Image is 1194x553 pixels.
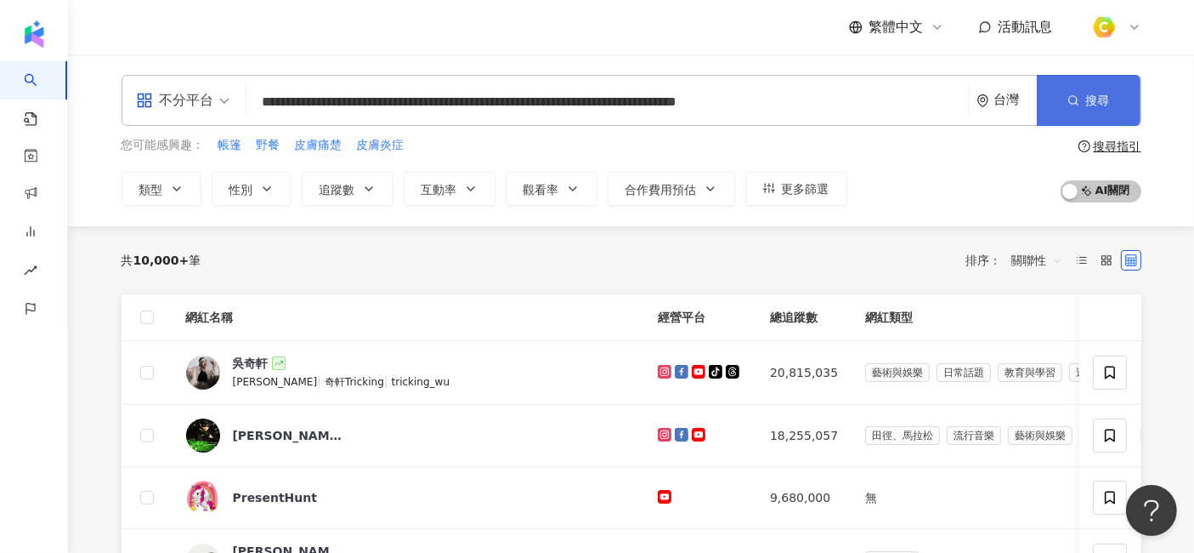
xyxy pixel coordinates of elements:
[392,376,450,388] span: tricking_wu
[212,172,291,206] button: 性別
[756,405,852,467] td: 18,255,057
[136,92,153,109] span: appstore
[384,374,392,388] span: |
[320,183,355,197] span: 追蹤數
[523,183,559,197] span: 觀看率
[1094,140,1141,153] div: 搜尋指引
[865,363,930,382] span: 藝術與娛樂
[356,136,405,155] button: 皮膚炎症
[233,355,269,372] div: 吳奇軒
[186,355,631,391] a: KOL Avatar吳奇軒[PERSON_NAME]|奇軒Tricking|tricking_wu
[186,356,220,390] img: KOL Avatar
[1011,247,1062,274] span: 關聯性
[218,136,243,155] button: 帳篷
[999,19,1053,35] span: 活動訊息
[869,18,924,37] span: 繁體中文
[756,467,852,529] td: 9,680,000
[257,137,280,154] span: 野餐
[186,419,631,453] a: KOL Avatar[PERSON_NAME] [PERSON_NAME]
[756,341,852,405] td: 20,815,035
[233,489,318,506] div: PresentHunt
[325,376,384,388] span: 奇軒Tricking
[20,20,48,48] img: logo icon
[994,93,1037,107] div: 台灣
[186,419,220,453] img: KOL Avatar
[173,294,645,341] th: 網紅名稱
[233,427,343,444] div: [PERSON_NAME] [PERSON_NAME]
[256,136,281,155] button: 野餐
[295,137,342,154] span: 皮膚痛楚
[233,376,318,388] span: [PERSON_NAME]
[357,137,405,154] span: 皮膚炎症
[644,294,756,341] th: 經營平台
[1069,363,1103,382] span: 運動
[229,183,253,197] span: 性別
[745,172,847,206] button: 更多篩選
[1037,75,1140,126] button: 搜尋
[133,254,190,267] span: 10,000+
[1088,11,1120,43] img: %E6%96%B9%E5%BD%A2%E7%B4%94.png
[218,137,242,154] span: 帳篷
[122,254,201,267] div: 共 筆
[756,294,852,341] th: 總追蹤數
[422,183,457,197] span: 互動率
[136,87,214,114] div: 不分平台
[294,136,343,155] button: 皮膚痛楚
[1008,426,1072,445] span: 藝術與娛樂
[139,183,163,197] span: 類型
[1078,140,1090,152] span: question-circle
[947,426,1001,445] span: 流行音樂
[186,481,220,515] img: KOL Avatar
[625,183,697,197] span: 合作費用預估
[317,374,325,388] span: |
[1086,94,1110,107] span: 搜尋
[186,481,631,515] a: KOL AvatarPresentHunt
[998,363,1062,382] span: 教育與學習
[24,61,58,128] a: search
[865,426,940,445] span: 田徑、馬拉松
[608,172,735,206] button: 合作費用預估
[966,247,1072,274] div: 排序：
[404,172,495,206] button: 互動率
[302,172,393,206] button: 追蹤數
[976,94,989,107] span: environment
[782,182,829,196] span: 更多篩選
[937,363,991,382] span: 日常話題
[122,137,205,154] span: 您可能感興趣：
[122,172,201,206] button: 類型
[506,172,597,206] button: 觀看率
[24,254,37,292] span: rise
[1126,485,1177,536] iframe: Help Scout Beacon - Open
